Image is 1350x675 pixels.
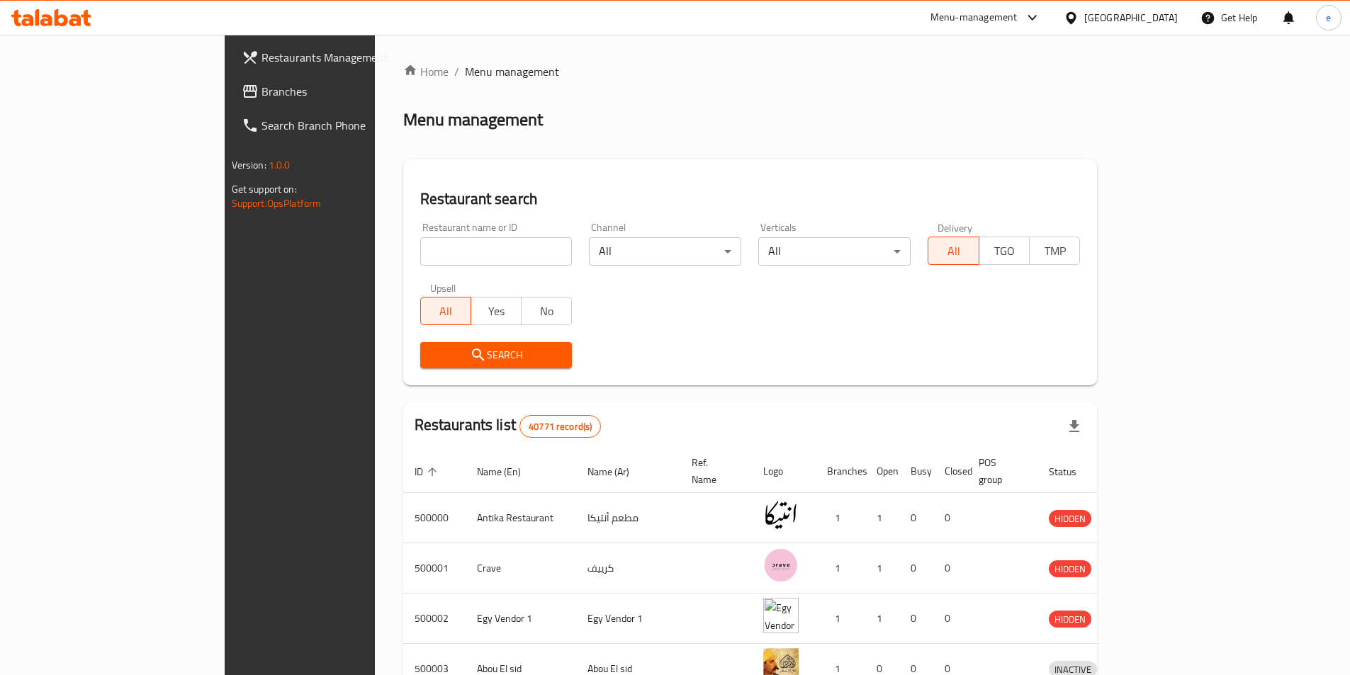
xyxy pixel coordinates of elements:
[477,301,516,322] span: Yes
[1029,237,1080,265] button: TMP
[1049,611,1091,628] div: HIDDEN
[454,63,459,80] li: /
[261,83,439,100] span: Branches
[985,241,1024,261] span: TGO
[576,493,680,543] td: مطعم أنتيكا
[899,543,933,594] td: 0
[230,40,450,74] a: Restaurants Management
[427,301,466,322] span: All
[816,493,865,543] td: 1
[899,493,933,543] td: 0
[466,493,576,543] td: Antika Restaurant
[466,543,576,594] td: Crave
[232,156,266,174] span: Version:
[521,297,572,325] button: No
[261,117,439,134] span: Search Branch Phone
[432,346,561,364] span: Search
[930,9,1018,26] div: Menu-management
[979,237,1030,265] button: TGO
[576,594,680,644] td: Egy Vendor 1
[763,548,799,583] img: Crave
[816,594,865,644] td: 1
[938,222,973,232] label: Delivery
[403,63,1098,80] nav: breadcrumb
[865,594,899,644] td: 1
[692,454,735,488] span: Ref. Name
[979,454,1020,488] span: POS group
[1049,510,1091,527] div: HIDDEN
[763,497,799,533] img: Antika Restaurant
[865,493,899,543] td: 1
[934,241,973,261] span: All
[1049,611,1091,628] span: HIDDEN
[1049,561,1091,577] span: HIDDEN
[519,415,601,438] div: Total records count
[933,543,967,594] td: 0
[1084,10,1178,25] div: [GEOGRAPHIC_DATA]
[899,594,933,644] td: 0
[477,463,539,480] span: Name (En)
[420,342,573,368] button: Search
[576,543,680,594] td: كرييف
[899,450,933,493] th: Busy
[232,180,297,198] span: Get support on:
[1035,241,1074,261] span: TMP
[589,237,741,266] div: All
[232,194,322,212] a: Support.OpsPlatform
[933,493,967,543] td: 0
[230,108,450,142] a: Search Branch Phone
[420,237,573,266] input: Search for restaurant name or ID..
[420,188,1081,210] h2: Restaurant search
[269,156,291,174] span: 1.0.0
[415,414,602,438] h2: Restaurants list
[758,237,911,266] div: All
[420,297,471,325] button: All
[865,543,899,594] td: 1
[230,74,450,108] a: Branches
[465,63,559,80] span: Menu management
[430,283,456,293] label: Upsell
[471,297,522,325] button: Yes
[466,594,576,644] td: Egy Vendor 1
[933,594,967,644] td: 0
[752,450,816,493] th: Logo
[933,450,967,493] th: Closed
[816,450,865,493] th: Branches
[403,108,543,131] h2: Menu management
[816,543,865,594] td: 1
[1057,409,1091,443] div: Export file
[1326,10,1331,25] span: e
[527,301,566,322] span: No
[865,450,899,493] th: Open
[763,598,799,633] img: Egy Vendor 1
[1049,463,1095,480] span: Status
[261,49,439,66] span: Restaurants Management
[1049,511,1091,527] span: HIDDEN
[587,463,648,480] span: Name (Ar)
[928,237,979,265] button: All
[415,463,441,480] span: ID
[520,420,600,433] span: 40771 record(s)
